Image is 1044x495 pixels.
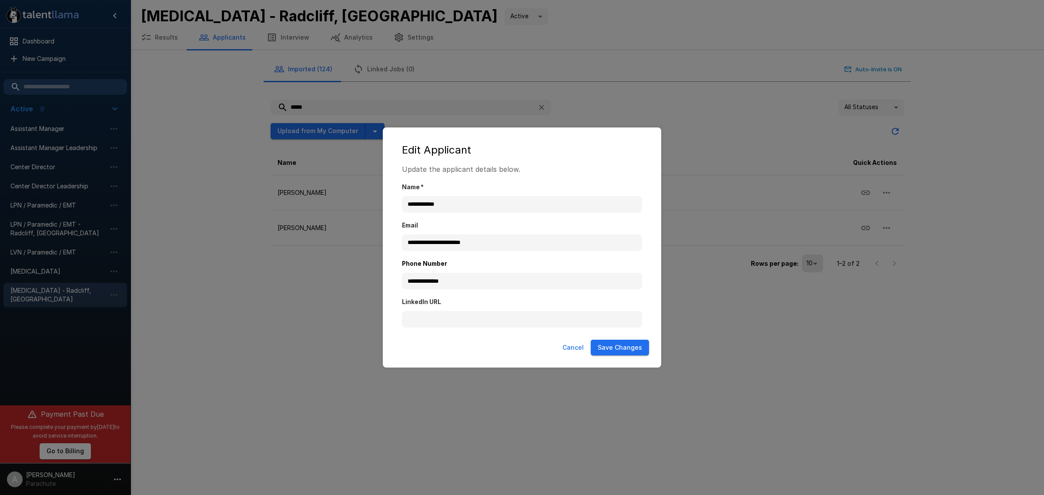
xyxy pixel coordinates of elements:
[402,260,642,268] label: Phone Number
[402,221,642,230] label: Email
[402,164,642,174] p: Update the applicant details below.
[591,340,649,356] button: Save Changes
[402,298,642,307] label: LinkedIn URL
[559,340,587,356] button: Cancel
[391,136,652,164] h2: Edit Applicant
[402,183,642,192] label: Name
